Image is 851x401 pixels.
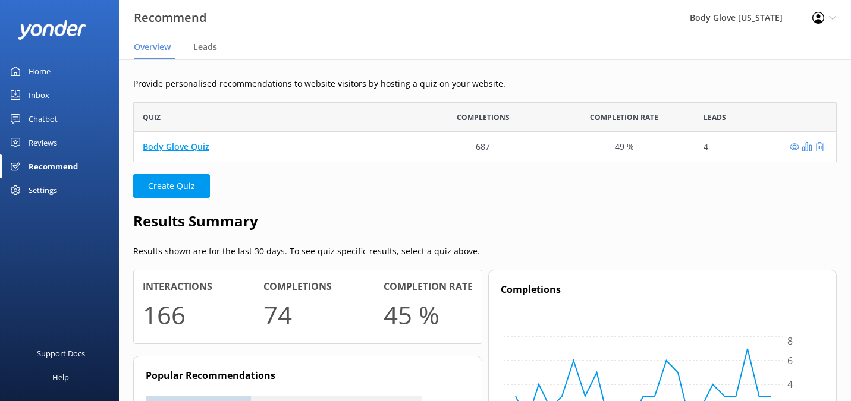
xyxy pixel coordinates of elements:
[133,132,837,162] div: grid
[143,112,161,123] span: Quiz
[143,295,186,334] h1: 166
[133,77,837,90] p: Provide personalised recommendations to website visitors by hosting a quiz on your website.
[52,365,69,389] div: Help
[787,334,793,348] tspan: 8
[787,353,793,367] tspan: 6
[457,112,510,123] span: Completions
[704,140,708,153] div: 4
[787,377,793,390] tspan: 4
[384,279,473,295] h4: Completion rate
[615,140,634,153] div: 49 %
[143,141,209,152] a: Body Glove Quiz
[134,8,206,27] h3: Recommend
[133,174,210,198] button: Create Quiz
[37,342,85,365] div: Support Docs
[29,59,51,83] div: Home
[501,282,825,298] h4: Completions
[133,245,837,258] p: Results shown are for the last 30 days. To see quiz specific results, select a quiz above.
[134,41,171,53] span: Overview
[384,295,439,334] h1: 45 %
[29,131,57,154] div: Reviews
[263,295,292,334] h1: 74
[476,140,490,153] div: 687
[29,83,49,107] div: Inbox
[29,178,57,202] div: Settings
[133,210,837,232] h2: Results Summary
[263,279,332,295] h4: Completions
[590,112,658,123] span: Completion Rate
[146,368,470,384] h4: Popular Recommendations
[704,112,726,123] span: Leads
[193,41,217,53] span: Leads
[143,279,212,295] h4: Interactions
[29,107,58,131] div: Chatbot
[18,20,86,40] img: yonder-white-logo.png
[29,154,78,178] div: Recommend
